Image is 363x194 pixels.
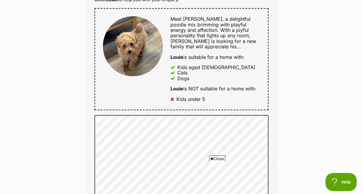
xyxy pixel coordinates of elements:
img: Louie [103,16,163,76]
strong: Louie [170,86,183,92]
div: Dogs [177,76,189,81]
iframe: Advertisement [72,164,291,191]
div: is NOT suitable for a home with: [170,86,260,91]
strong: Louie [170,54,183,60]
span: Close [209,156,225,162]
div: Kids aged [DEMOGRAPHIC_DATA] [177,65,255,70]
div: is suitable for a home with: [170,54,260,60]
span: Meet [PERSON_NAME], a delightful poodle mix brimming with playful energy and affection. With a jo... [170,16,256,50]
div: Kids under 5 [176,96,205,102]
div: Cats [177,70,187,75]
iframe: Help Scout Beacon - Open [325,173,357,191]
